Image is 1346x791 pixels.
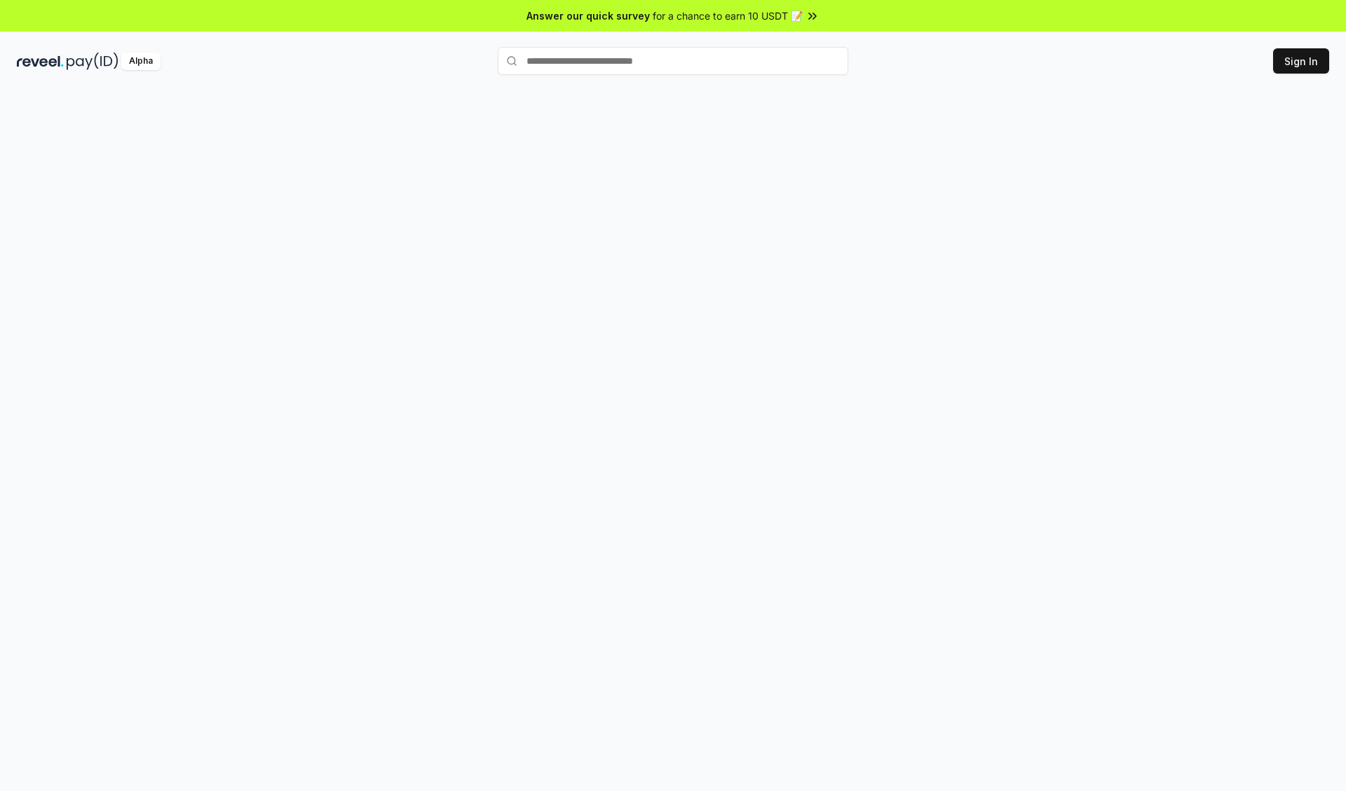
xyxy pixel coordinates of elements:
div: Alpha [121,53,161,70]
button: Sign In [1273,48,1329,74]
span: for a chance to earn 10 USDT 📝 [653,8,803,23]
img: reveel_dark [17,53,64,70]
img: pay_id [67,53,118,70]
span: Answer our quick survey [526,8,650,23]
